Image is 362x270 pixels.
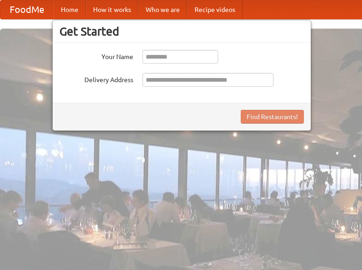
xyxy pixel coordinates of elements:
[86,0,138,19] a: How it works
[59,24,304,38] h3: Get Started
[59,50,133,61] label: Your Name
[0,0,53,19] a: FoodMe
[59,73,133,84] label: Delivery Address
[53,0,86,19] a: Home
[138,0,187,19] a: Who we are
[187,0,243,19] a: Recipe videos
[241,110,304,124] button: Find Restaurants!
